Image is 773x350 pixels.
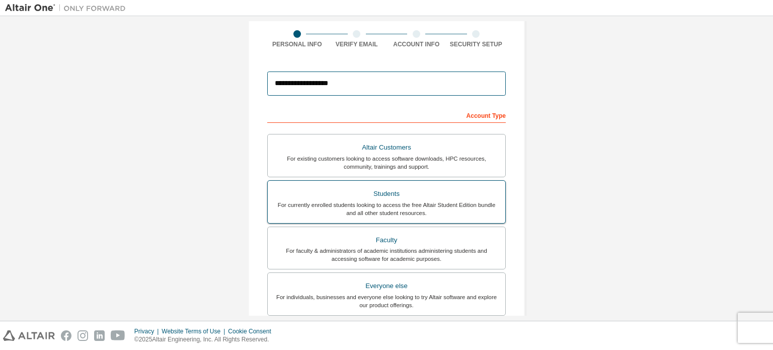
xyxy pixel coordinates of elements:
[274,247,499,263] div: For faculty & administrators of academic institutions administering students and accessing softwa...
[274,293,499,309] div: For individuals, businesses and everyone else looking to try Altair software and explore our prod...
[274,201,499,217] div: For currently enrolled students looking to access the free Altair Student Edition bundle and all ...
[111,330,125,341] img: youtube.svg
[274,233,499,247] div: Faculty
[327,40,387,48] div: Verify Email
[267,107,506,123] div: Account Type
[274,187,499,201] div: Students
[134,335,277,344] p: © 2025 Altair Engineering, Inc. All Rights Reserved.
[162,327,228,335] div: Website Terms of Use
[267,40,327,48] div: Personal Info
[446,40,506,48] div: Security Setup
[61,330,71,341] img: facebook.svg
[386,40,446,48] div: Account Info
[274,279,499,293] div: Everyone else
[134,327,162,335] div: Privacy
[94,330,105,341] img: linkedin.svg
[274,141,499,155] div: Altair Customers
[3,330,55,341] img: altair_logo.svg
[78,330,88,341] img: instagram.svg
[228,327,277,335] div: Cookie Consent
[274,155,499,171] div: For existing customers looking to access software downloads, HPC resources, community, trainings ...
[5,3,131,13] img: Altair One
